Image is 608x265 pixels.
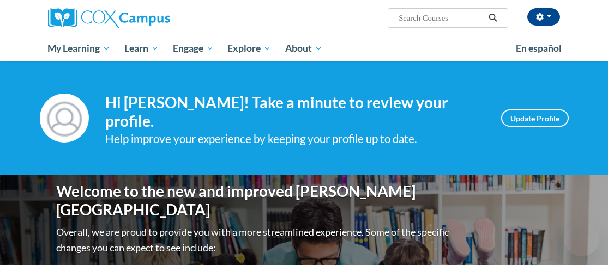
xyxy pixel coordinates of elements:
[48,8,170,28] img: Cox Campus
[527,8,560,26] button: Account Settings
[40,36,569,61] div: Main menu
[501,109,569,127] a: Update Profile
[509,37,569,60] a: En español
[278,36,329,61] a: About
[56,182,452,219] h1: Welcome to the new and improved [PERSON_NAME][GEOGRAPHIC_DATA]
[220,36,278,61] a: Explore
[105,130,485,148] div: Help improve your experience by keeping your profile up to date.
[117,36,166,61] a: Learn
[124,42,159,55] span: Learn
[285,42,322,55] span: About
[48,8,208,28] a: Cox Campus
[564,221,599,256] iframe: Button to launch messaging window
[227,42,271,55] span: Explore
[173,42,214,55] span: Engage
[166,36,221,61] a: Engage
[105,94,485,130] h4: Hi [PERSON_NAME]! Take a minute to review your profile.
[516,42,562,54] span: En español
[47,42,110,55] span: My Learning
[398,11,485,24] input: Search Courses
[41,36,118,61] a: My Learning
[40,94,89,143] img: Profile Image
[485,11,501,24] button: Search
[56,224,452,256] p: Overall, we are proud to provide you with a more streamlined experience. Some of the specific cha...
